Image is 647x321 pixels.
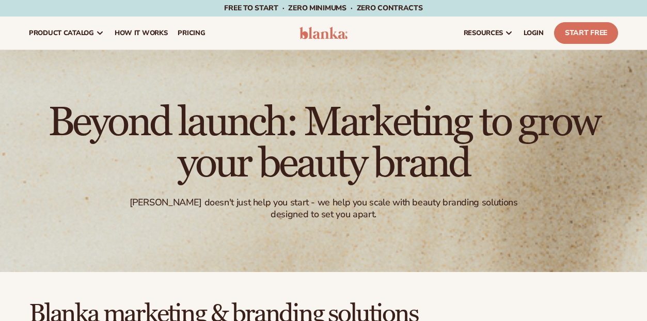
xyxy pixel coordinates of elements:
span: product catalog [29,29,94,37]
span: Free to start · ZERO minimums · ZERO contracts [224,3,422,13]
div: [PERSON_NAME] doesn't just help you start - we help you scale with beauty branding solutions desi... [113,197,533,221]
a: LOGIN [518,17,549,50]
a: Start Free [554,22,618,44]
a: How It Works [109,17,173,50]
span: resources [464,29,503,37]
a: resources [459,17,518,50]
a: product catalog [24,17,109,50]
img: logo [299,27,348,39]
a: pricing [172,17,210,50]
span: pricing [178,29,205,37]
span: LOGIN [524,29,544,37]
span: How It Works [115,29,168,37]
h1: Beyond launch: Marketing to grow your beauty brand [40,102,608,184]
